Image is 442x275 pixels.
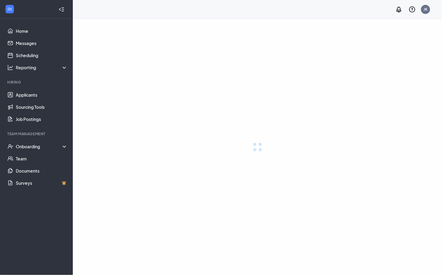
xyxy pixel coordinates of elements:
a: Messages [16,37,68,49]
div: Team Management [7,131,66,136]
div: JK [424,7,428,12]
a: Home [16,25,68,37]
svg: WorkstreamLogo [7,6,13,12]
svg: Analysis [7,64,13,70]
div: Hiring [7,80,66,85]
svg: Notifications [395,6,403,13]
a: Applicants [16,89,68,101]
a: Documents [16,165,68,177]
a: Scheduling [16,49,68,61]
div: Reporting [16,64,68,70]
div: Onboarding [16,143,68,150]
a: Job Postings [16,113,68,125]
a: SurveysCrown [16,177,68,189]
a: Team [16,153,68,165]
svg: UserCheck [7,143,13,150]
svg: QuestionInfo [409,6,416,13]
svg: Collapse [59,6,65,12]
a: Sourcing Tools [16,101,68,113]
